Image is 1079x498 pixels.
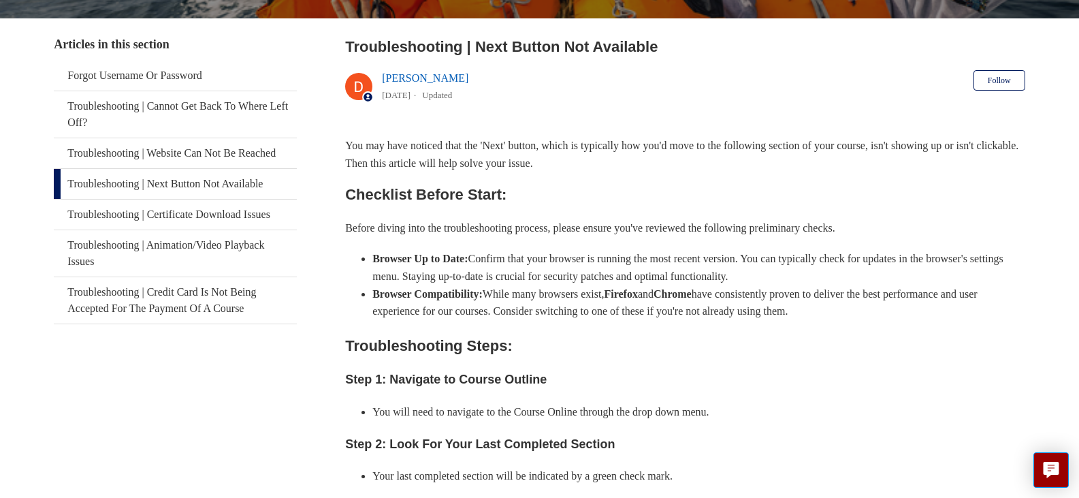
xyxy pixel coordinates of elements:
a: Troubleshooting | Animation/Video Playback Issues [54,230,297,277]
h3: Step 2: Look For Your Last Completed Section [345,435,1025,454]
li: Updated [422,90,452,100]
li: Confirm that your browser is running the most recent version. You can typically check for updates... [372,250,1025,285]
h2: Troubleshooting | Next Button Not Available [345,35,1025,58]
a: Troubleshooting | Credit Card Is Not Being Accepted For The Payment Of A Course [54,277,297,324]
span: Articles in this section [54,37,169,51]
li: Your last completed section will be indicated by a green check mark. [372,467,1025,485]
h3: Step 1: Navigate to Course Outline [345,370,1025,390]
a: Troubleshooting | Cannot Get Back To Where Left Off? [54,91,297,138]
h2: Troubleshooting Steps: [345,334,1025,358]
a: [PERSON_NAME] [382,72,468,84]
time: 03/14/2024, 16:25 [382,90,410,100]
button: Live chat [1033,452,1069,488]
a: Forgot Username Or Password [54,61,297,91]
a: Troubleshooting | Website Can Not Be Reached [54,138,297,168]
strong: Browser Compatibility: [372,288,483,300]
p: Before diving into the troubleshooting process, please ensure you've reviewed the following preli... [345,219,1025,237]
h2: Checklist Before Start: [345,183,1025,206]
a: Troubleshooting | Next Button Not Available [54,169,297,199]
li: You will need to navigate to the Course Online through the drop down menu. [372,403,1025,421]
strong: Chrome [654,288,692,300]
button: Follow Article [973,70,1025,91]
strong: Firefox [604,288,637,300]
strong: Browser Up to Date: [372,253,468,264]
p: You may have noticed that the 'Next' button, which is typically how you'd move to the following s... [345,137,1025,172]
li: While many browsers exist, and have consistently proven to deliver the best performance and user ... [372,285,1025,320]
a: Troubleshooting | Certificate Download Issues [54,200,297,230]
